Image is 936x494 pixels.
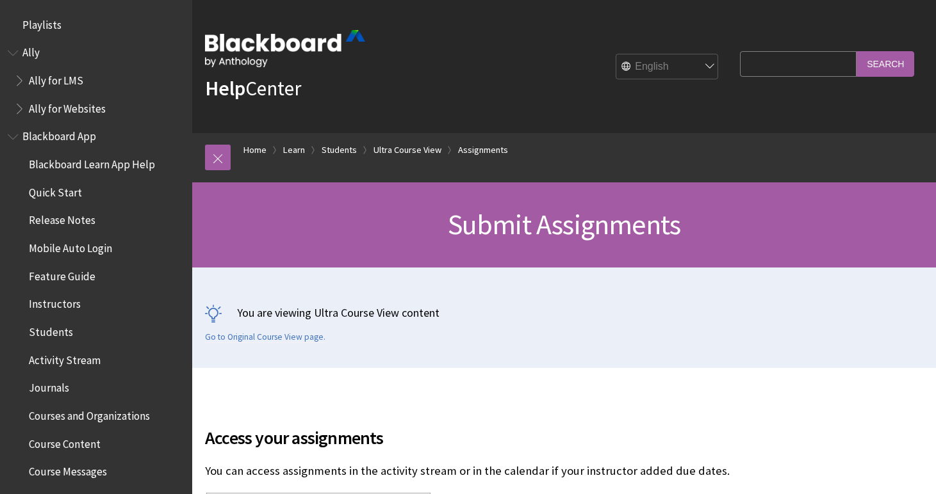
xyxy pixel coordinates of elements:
[205,76,301,101] a: HelpCenter
[205,76,245,101] strong: Help
[29,237,112,255] span: Mobile Auto Login
[29,378,69,395] span: Journals
[22,42,40,60] span: Ally
[29,461,107,479] span: Course Messages
[857,51,914,76] input: Search
[8,14,185,36] nav: Book outline for Playlists
[29,266,95,283] span: Feature Guide
[616,54,719,80] select: Site Language Selector
[458,142,508,158] a: Assignments
[283,142,305,158] a: Learn
[29,321,73,339] span: Students
[205,424,734,451] span: Access your assignments
[205,331,325,343] a: Go to Original Course View page.
[322,142,357,158] a: Students
[29,154,155,171] span: Blackboard Learn App Help
[205,463,734,479] p: You can access assignments in the activity stream or in the calendar if your instructor added due...
[29,98,106,115] span: Ally for Websites
[8,42,185,120] nav: Book outline for Anthology Ally Help
[29,405,150,422] span: Courses and Organizations
[29,182,82,199] span: Quick Start
[29,70,83,87] span: Ally for LMS
[29,433,101,450] span: Course Content
[243,142,267,158] a: Home
[374,142,441,158] a: Ultra Course View
[205,30,365,67] img: Blackboard by Anthology
[29,210,95,227] span: Release Notes
[29,294,81,311] span: Instructors
[29,349,101,367] span: Activity Stream
[22,14,62,31] span: Playlists
[205,305,923,321] p: You are viewing Ultra Course View content
[448,207,681,242] span: Submit Assignments
[22,126,96,143] span: Blackboard App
